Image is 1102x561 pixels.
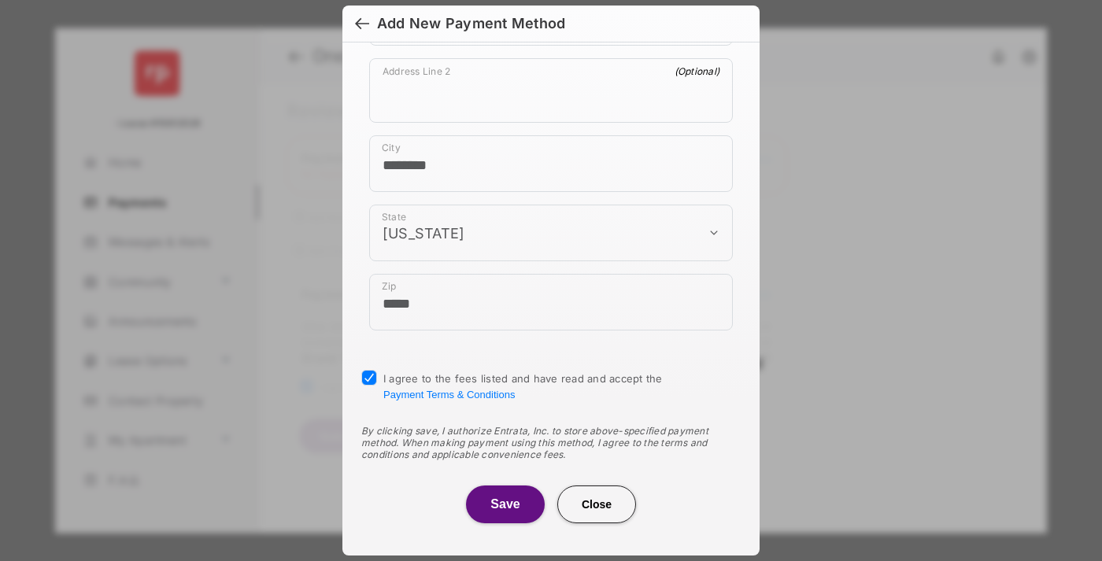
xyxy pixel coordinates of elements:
button: Close [557,485,636,523]
div: payment_method_screening[postal_addresses][postalCode] [369,274,733,330]
button: Save [466,485,545,523]
div: payment_method_screening[postal_addresses][addressLine2] [369,58,733,123]
div: payment_method_screening[postal_addresses][administrativeArea] [369,205,733,261]
div: By clicking save, I authorize Entrata, Inc. to store above-specified payment method. When making ... [361,425,741,460]
div: payment_method_screening[postal_addresses][locality] [369,135,733,192]
div: Add New Payment Method [377,15,565,32]
button: I agree to the fees listed and have read and accept the [383,389,515,400]
span: I agree to the fees listed and have read and accept the [383,372,663,400]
